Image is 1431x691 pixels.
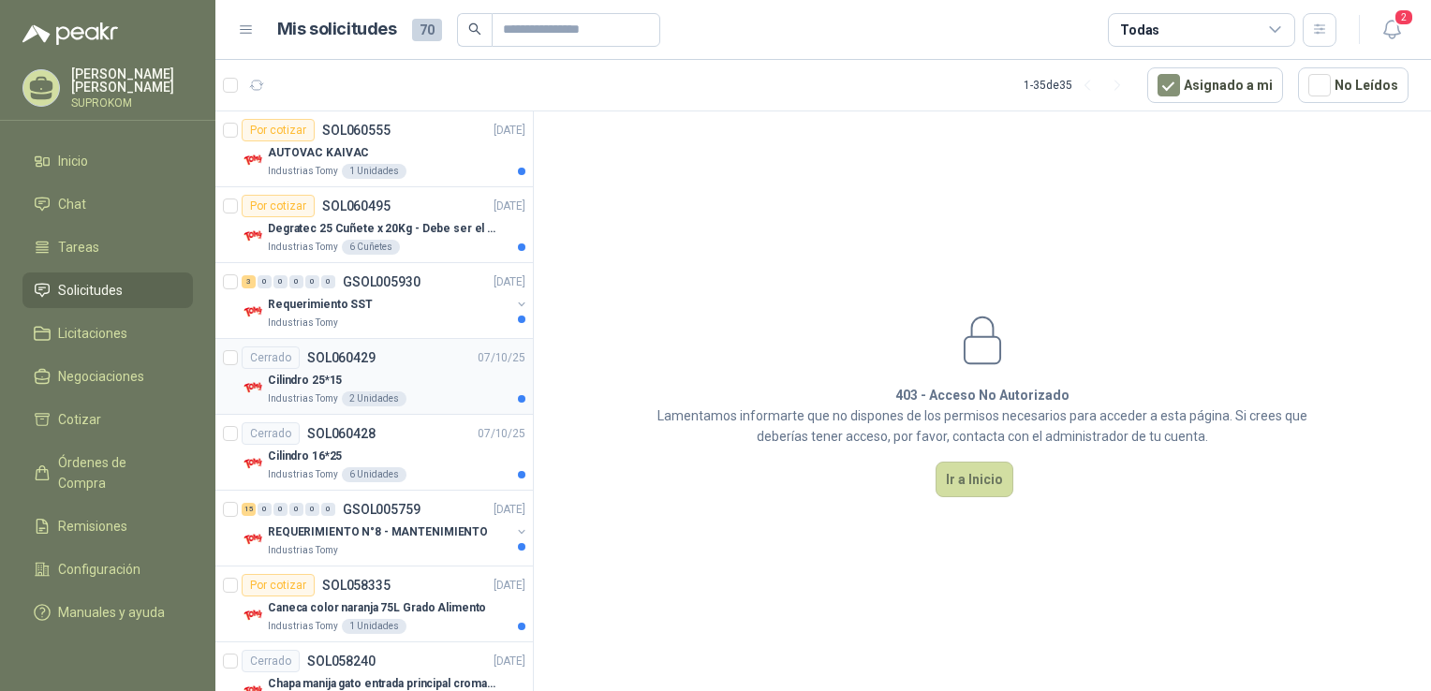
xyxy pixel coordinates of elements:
p: SOL060428 [307,427,376,440]
p: GSOL005759 [343,503,420,516]
button: No Leídos [1298,67,1409,103]
a: Manuales y ayuda [22,595,193,630]
p: 07/10/25 [478,425,525,443]
p: [DATE] [494,122,525,140]
div: 0 [258,275,272,288]
span: Negociaciones [58,366,144,387]
span: Tareas [58,237,99,257]
p: Industrias Tomy [268,619,338,634]
div: 2 Unidades [342,391,406,406]
p: [DATE] [494,653,525,670]
div: Cerrado [242,422,300,445]
div: Por cotizar [242,195,315,217]
img: Company Logo [242,604,264,626]
span: search [468,22,481,36]
p: GSOL005930 [343,275,420,288]
button: Ir a Inicio [936,462,1013,497]
p: [DATE] [494,198,525,215]
img: Company Logo [242,301,264,323]
span: Cotizar [58,409,101,430]
h1: Mis solicitudes [277,16,397,43]
img: Company Logo [242,528,264,551]
a: Por cotizarSOL060495[DATE] Company LogoDegratec 25 Cuñete x 20Kg - Debe ser el de Tecnas (por aho... [215,187,533,263]
p: [PERSON_NAME] [PERSON_NAME] [71,67,193,94]
img: Company Logo [242,149,264,171]
p: SUPROKOM [71,97,193,109]
p: Cilindro 16*25 [268,448,342,465]
span: Configuración [58,559,140,580]
p: Industrias Tomy [268,543,338,558]
p: SOL058335 [322,579,391,592]
div: 0 [258,503,272,516]
div: 1 Unidades [342,164,406,179]
div: 0 [289,503,303,516]
p: REQUERIMIENTO N°8 - MANTENIMIENTO [268,523,488,541]
img: Company Logo [242,225,264,247]
span: Remisiones [58,516,127,537]
span: Manuales y ayuda [58,602,165,623]
div: Cerrado [242,650,300,672]
a: Por cotizarSOL060555[DATE] Company LogoAUTOVAC KAIVACIndustrias Tomy1 Unidades [215,111,533,187]
span: Órdenes de Compra [58,452,175,493]
div: 0 [273,503,288,516]
div: 1 - 35 de 35 [1024,70,1132,100]
p: SOL060495 [322,199,391,213]
p: Cilindro 25*15 [268,372,342,390]
p: 07/10/25 [478,349,525,367]
p: Requerimiento SST [268,296,373,314]
div: Por cotizar [242,574,315,596]
span: Solicitudes [58,280,123,301]
div: 0 [273,275,288,288]
p: Industrias Tomy [268,316,338,331]
span: Chat [58,194,86,214]
img: Logo peakr [22,22,118,45]
p: Caneca color naranja 75L Grado Alimento [268,599,486,617]
a: Tareas [22,229,193,265]
p: Industrias Tomy [268,164,338,179]
button: 2 [1375,13,1409,47]
a: Remisiones [22,508,193,544]
p: Industrias Tomy [268,467,338,482]
a: 15 0 0 0 0 0 GSOL005759[DATE] Company LogoREQUERIMIENTO N°8 - MANTENIMIENTOIndustrias Tomy [242,498,529,558]
a: Chat [22,186,193,222]
p: Lamentamos informarte que no dispones de los permisos necesarios para acceder a esta página. Si c... [656,405,1309,447]
img: Company Logo [242,452,264,475]
div: 3 [242,275,256,288]
div: 6 Unidades [342,467,406,482]
span: Licitaciones [58,323,127,344]
div: 0 [305,503,319,516]
a: CerradoSOL06042907/10/25 Company LogoCilindro 25*15Industrias Tomy2 Unidades [215,339,533,415]
a: Inicio [22,143,193,179]
div: 0 [321,275,335,288]
a: Órdenes de Compra [22,445,193,501]
a: Solicitudes [22,272,193,308]
p: AUTOVAC KAIVAC [268,144,369,162]
div: 15 [242,503,256,516]
p: SOL058240 [307,654,376,668]
div: 1 Unidades [342,619,406,634]
p: [DATE] [494,577,525,595]
p: SOL060429 [307,351,376,364]
p: [DATE] [494,273,525,291]
button: Asignado a mi [1147,67,1283,103]
a: Cotizar [22,402,193,437]
div: 6 Cuñetes [342,240,400,255]
img: Company Logo [242,376,264,399]
a: Licitaciones [22,316,193,351]
a: Configuración [22,551,193,587]
div: Por cotizar [242,119,315,141]
a: Negociaciones [22,359,193,394]
div: Cerrado [242,346,300,369]
a: Por cotizarSOL058335[DATE] Company LogoCaneca color naranja 75L Grado AlimentoIndustrias Tomy1 Un... [215,566,533,642]
p: Degratec 25 Cuñete x 20Kg - Debe ser el de Tecnas (por ahora homologado) - (Adjuntar ficha técnica) [268,220,501,238]
h1: 403 - Acceso No Autorizado [656,385,1309,405]
p: [DATE] [494,501,525,519]
p: Industrias Tomy [268,240,338,255]
div: 0 [321,503,335,516]
p: SOL060555 [322,124,391,137]
a: 3 0 0 0 0 0 GSOL005930[DATE] Company LogoRequerimiento SSTIndustrias Tomy [242,271,529,331]
span: 70 [412,19,442,41]
div: 0 [305,275,319,288]
div: 0 [289,275,303,288]
p: Industrias Tomy [268,391,338,406]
